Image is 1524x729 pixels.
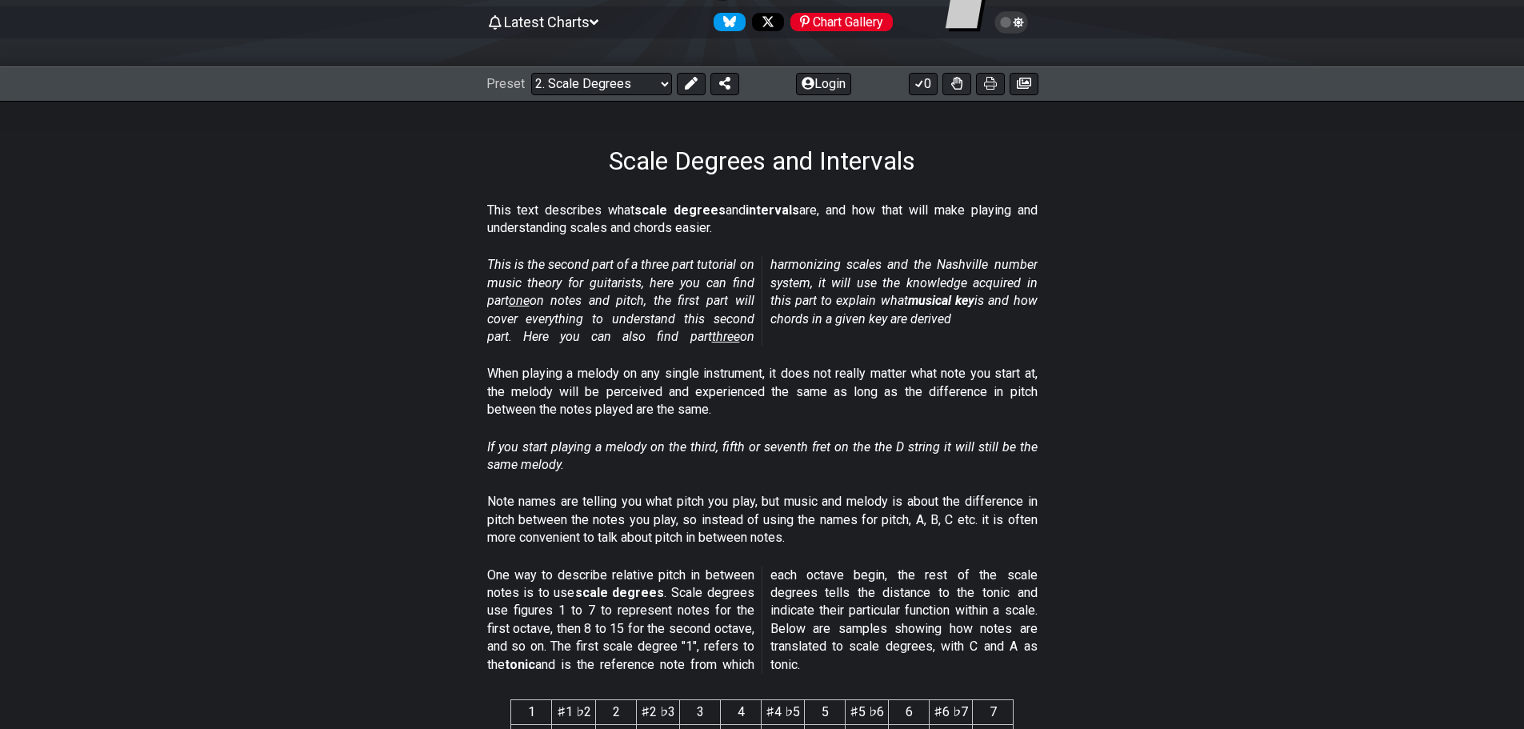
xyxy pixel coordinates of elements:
th: 3 [680,700,721,725]
th: 4 [721,700,762,725]
strong: scale degrees [634,202,726,218]
a: Follow #fretflip at Bluesky [707,13,746,31]
span: Latest Charts [504,14,590,30]
th: 7 [973,700,1014,725]
th: ♯6 ♭7 [930,700,973,725]
button: Create image [1010,73,1038,95]
button: Edit Preset [677,73,706,95]
a: Follow #fretflip at X [746,13,784,31]
th: 2 [596,700,637,725]
em: If you start playing a melody on the third, fifth or seventh fret on the the D string it will sti... [487,439,1038,472]
span: one [509,293,530,308]
strong: intervals [746,202,799,218]
th: 1 [511,700,552,725]
p: Note names are telling you what pitch you play, but music and melody is about the difference in p... [487,493,1038,547]
p: This text describes what and are, and how that will make playing and understanding scales and cho... [487,202,1038,238]
em: This is the second part of a three part tutorial on music theory for guitarists, here you can fin... [487,257,1038,344]
span: three [712,329,740,344]
button: Share Preset [710,73,739,95]
select: Preset [531,73,672,95]
strong: tonic [505,657,535,672]
th: 5 [805,700,846,725]
button: Login [796,73,851,95]
a: #fretflip at Pinterest [784,13,893,31]
p: One way to describe relative pitch in between notes is to use . Scale degrees use figures 1 to 7 ... [487,567,1038,674]
h1: Scale Degrees and Intervals [609,146,915,176]
span: Toggle light / dark theme [1002,15,1021,30]
strong: scale degrees [575,585,665,600]
button: Print [976,73,1005,95]
th: ♯4 ♭5 [762,700,805,725]
p: When playing a melody on any single instrument, it does not really matter what note you start at,... [487,365,1038,419]
button: 0 [909,73,938,95]
strong: musical key [908,293,974,308]
th: ♯1 ♭2 [552,700,596,725]
span: Preset [486,76,525,91]
button: Toggle Dexterity for all fretkits [942,73,971,95]
th: ♯5 ♭6 [846,700,889,725]
th: ♯2 ♭3 [637,700,680,725]
div: Chart Gallery [790,13,893,31]
th: 6 [889,700,930,725]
